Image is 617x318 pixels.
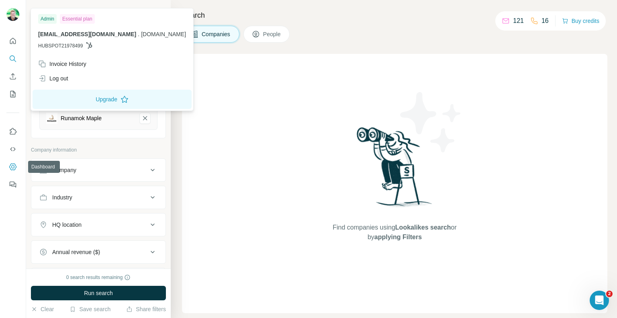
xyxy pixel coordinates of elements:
img: Avatar [6,8,19,21]
p: 16 [541,16,549,26]
span: [EMAIL_ADDRESS][DOMAIN_NAME] [38,31,136,37]
div: Invoice History [38,60,86,68]
button: Industry [31,188,165,207]
span: Find companies using or by [330,223,459,242]
button: Buy credits [562,15,599,27]
button: Search [6,51,19,66]
button: Runamok Maple-remove-button [139,113,151,124]
button: Hide [140,5,171,17]
span: Run search [84,289,113,297]
div: Essential plan [60,14,95,24]
div: Company [52,166,76,174]
button: Dashboard [6,160,19,174]
button: Run search [31,286,166,300]
button: Enrich CSV [6,69,19,84]
button: Clear [31,305,54,313]
p: Company information [31,146,166,154]
p: 121 [513,16,524,26]
h4: Search [182,10,607,21]
div: Annual revenue ($) [52,248,100,256]
button: Company [31,160,165,180]
img: Surfe Illustration - Woman searching with binoculars [353,125,437,215]
button: Save search [69,305,110,313]
button: Use Surfe on LinkedIn [6,124,19,139]
button: Use Surfe API [6,142,19,156]
span: applying Filters [374,234,422,240]
div: New search [31,7,56,14]
button: Feedback [6,177,19,192]
iframe: Intercom live chat [590,291,609,310]
div: 0 search results remaining [66,274,131,281]
span: 2 [606,291,613,297]
img: Runamok Maple-logo [46,113,57,124]
div: Industry [52,193,72,201]
div: Admin [38,14,57,24]
span: Lookalikes search [395,224,451,231]
button: Quick start [6,34,19,48]
button: My lists [6,87,19,101]
button: Upgrade [33,90,192,109]
span: [DOMAIN_NAME] [141,31,186,37]
span: People [263,30,282,38]
button: Share filters [126,305,166,313]
span: HUBSPOT21978499 [38,42,83,49]
div: Log out [38,74,68,82]
div: HQ location [52,221,82,229]
span: Companies [202,30,231,38]
button: Annual revenue ($) [31,242,165,262]
div: Runamok Maple [61,114,102,122]
button: HQ location [31,215,165,234]
span: . [138,31,139,37]
img: Surfe Illustration - Stars [395,86,467,158]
